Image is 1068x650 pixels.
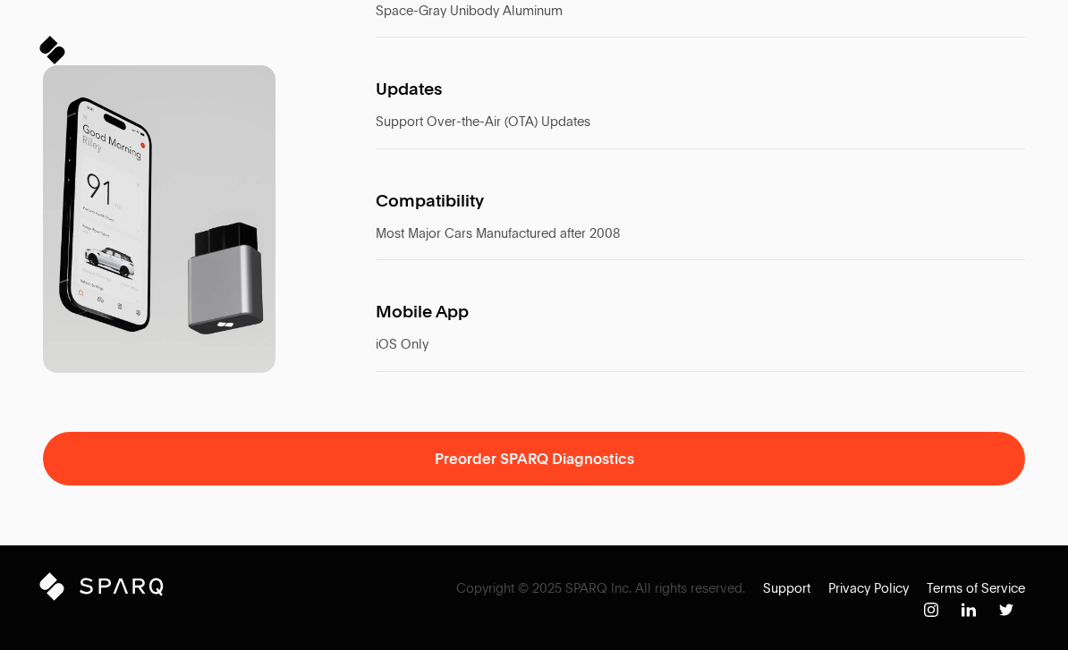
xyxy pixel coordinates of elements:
[376,192,484,210] span: Compatibility
[435,452,634,467] span: Preorder SPARQ Diagnostics
[376,80,442,98] span: Updates
[962,603,976,617] img: Instagram
[376,113,960,131] span: Support Over-the-Air (OTA) Updates
[376,335,960,353] span: iOS Only
[927,579,1025,597] a: Terms of Service
[43,65,275,373] img: SPARQ app shown on mobile device next to diagnostics tool
[376,303,469,321] span: Mobile App
[763,579,810,597] a: Support
[456,579,745,597] span: Copyright © 2025 SPARQ Inc. All rights reserved.
[828,579,909,597] a: Privacy Policy
[376,224,960,242] span: Most Major Cars Manufactured after 2008
[999,603,1013,617] img: Instagram
[376,113,590,131] span: Support Over-the-Air (OTA) Updates
[376,224,620,242] span: Most Major Cars Manufactured after 2008
[924,603,938,617] img: Instagram
[376,335,428,353] span: iOS Only
[43,432,1025,485] button: Preorder SPARQ Diagnostics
